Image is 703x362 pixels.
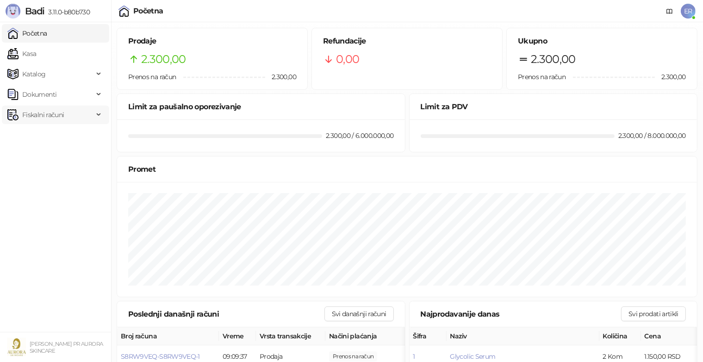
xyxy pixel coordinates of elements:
th: Broj računa [117,327,219,345]
button: Svi prodati artikli [621,306,686,321]
span: Prenos na račun [128,73,176,81]
button: Glycolic Serum [450,352,496,361]
span: 2.300,00 [329,351,377,362]
span: Fiskalni računi [22,106,64,124]
th: Načini plaćanja [325,327,418,345]
span: Dokumenti [22,85,56,104]
button: Svi današnji računi [324,306,394,321]
img: 64x64-companyLogo-49a89dee-dabe-4d7e-87b5-030737ade40e.jpeg [7,338,26,356]
button: S8RW9VEQ-S8RW9VEQ-1 [121,352,200,361]
th: Količina [599,327,641,345]
span: Katalog [22,65,46,83]
span: 2.300,00 [265,72,296,82]
th: Šifra [410,327,447,345]
div: Početna [133,7,163,15]
span: 2.300,00 [531,50,576,68]
span: 3.11.0-b80b730 [44,8,90,16]
a: Kasa [7,44,36,63]
div: 2.300,00 / 6.000.000,00 [324,131,395,141]
div: Limit za paušalno oporezivanje [128,101,394,112]
h5: Prodaje [128,36,296,47]
span: Badi [25,6,44,17]
span: Prenos na račun [518,73,566,81]
img: Logo [6,4,20,19]
small: [PERSON_NAME] PR AURORA SKINCARE [30,341,103,354]
a: Početna [7,24,47,43]
span: ER [681,4,696,19]
div: Promet [128,163,686,175]
div: 2.300,00 / 8.000.000,00 [616,131,688,141]
th: Vreme [219,327,256,345]
h5: Refundacije [323,36,491,47]
th: Naziv [447,327,599,345]
span: 0,00 [336,50,359,68]
div: Poslednji današnji računi [128,308,324,320]
button: 1 [413,352,415,361]
a: Dokumentacija [662,4,677,19]
span: 2.300,00 [655,72,686,82]
th: Vrsta transakcije [256,327,325,345]
div: Limit za PDV [421,101,686,112]
div: Najprodavanije danas [421,308,622,320]
h5: Ukupno [518,36,686,47]
span: 2.300,00 [141,50,186,68]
